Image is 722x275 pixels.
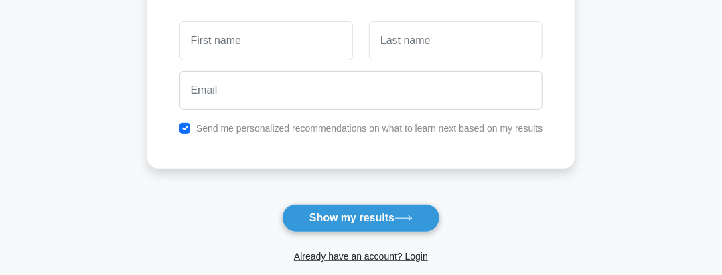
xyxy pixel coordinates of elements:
[369,21,543,60] input: Last name
[196,123,543,134] label: Send me personalized recommendations on what to learn next based on my results
[179,71,543,110] input: Email
[282,204,440,232] button: Show my results
[179,21,353,60] input: First name
[294,251,428,262] a: Already have an account? Login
